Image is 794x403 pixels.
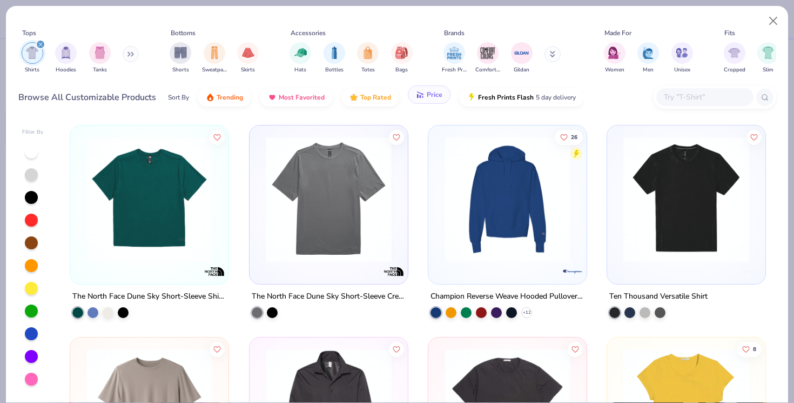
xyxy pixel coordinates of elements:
button: Most Favorited [260,88,333,107]
button: Like [555,129,583,144]
button: filter button [671,42,693,74]
span: Unisex [674,66,690,74]
button: Like [568,342,583,357]
div: filter for Gildan [511,42,533,74]
div: Brands [444,28,465,38]
span: Sweatpants [202,66,227,74]
div: filter for Comfort Colors [475,42,500,74]
div: Browse All Customizable Products [18,91,156,104]
img: Bags Image [395,47,407,59]
img: Ten Thousand logo [741,261,762,282]
div: filter for Skirts [237,42,259,74]
button: Like [210,129,225,144]
span: Trending [217,93,243,102]
span: Totes [361,66,375,74]
img: Champion logo [562,261,583,282]
button: filter button [724,42,745,74]
div: Made For [604,28,631,38]
img: Women Image [608,47,621,59]
button: Like [388,342,403,357]
button: filter button [237,42,259,74]
span: Top Rated [360,93,391,102]
span: 26 [571,134,577,140]
button: filter button [170,42,191,74]
div: filter for Shorts [170,42,191,74]
span: Fresh Prints [442,66,467,74]
img: Gildan Image [514,45,530,61]
div: filter for Shirts [22,42,43,74]
img: 99bf104f-8e6e-461c-8690-fc41f217e28f [439,136,576,262]
img: 4efe2968-a4a9-4c07-a2d1-c4a13c4b5620 [81,136,218,262]
div: Accessories [291,28,326,38]
span: Hoodies [56,66,76,74]
div: filter for Tanks [89,42,111,74]
button: filter button [290,42,311,74]
div: filter for Totes [357,42,379,74]
img: Unisex Image [676,47,688,59]
img: Fresh Prints Image [446,45,462,61]
div: filter for Women [604,42,625,74]
button: filter button [391,42,413,74]
div: filter for Slim [757,42,779,74]
span: Cropped [724,66,745,74]
button: filter button [324,42,345,74]
div: Champion Reverse Weave Hooded Pullover Sweatshirt [430,290,584,303]
img: most_fav.gif [268,93,277,102]
img: TopRated.gif [349,93,358,102]
img: Shirts Image [26,47,38,59]
button: filter button [637,42,659,74]
img: 1b899a67-520a-4a40-a815-6213fa130e8e [618,136,755,262]
span: Comfort Colors [475,66,500,74]
img: Tanks Image [94,47,106,59]
div: Filter By [22,128,44,136]
div: Bottoms [171,28,196,38]
img: 46a6e051-b172-4959-a18f-6a79bb1bf5b8 [397,136,534,262]
img: Sweatpants Image [208,47,220,59]
div: filter for Hoodies [55,42,77,74]
div: filter for Sweatpants [202,42,227,74]
span: Price [427,90,442,99]
button: filter button [89,42,111,74]
div: Fits [724,28,735,38]
span: Hats [294,66,306,74]
span: Fresh Prints Flash [478,93,534,102]
button: filter button [357,42,379,74]
span: 8 [753,347,756,352]
button: Like [388,129,403,144]
span: 5 day delivery [536,91,576,104]
input: Try "T-Shirt" [663,91,746,103]
span: Bags [395,66,408,74]
img: trending.gif [206,93,214,102]
img: The North Face logo [204,261,226,282]
span: Shirts [25,66,39,74]
div: filter for Bags [391,42,413,74]
img: Men Image [642,47,654,59]
div: filter for Fresh Prints [442,42,467,74]
span: Slim [763,66,773,74]
button: filter button [757,42,779,74]
img: Cropped Image [728,47,741,59]
div: Ten Thousand Versatile Shirt [609,290,708,303]
img: Bottles Image [328,47,340,59]
div: The North Face Dune Sky Short-Sleeve Shirt - Women's [72,290,226,303]
span: Skirts [241,66,255,74]
button: Trending [198,88,251,107]
div: The North Face Dune Sky Short-Sleeve Crew - Men's [252,290,406,303]
img: flash.gif [467,93,476,102]
img: 967d6d14-d0c1-4723-9ecb-880bf39d84e8 [576,136,712,262]
img: Slim Image [762,47,774,59]
span: Tanks [93,66,107,74]
span: Most Favorited [279,93,325,102]
img: ba496547-eaa2-4698-8283-bcb310350d8e [260,136,397,262]
button: Like [210,342,225,357]
div: filter for Unisex [671,42,693,74]
button: Close [763,11,784,31]
button: Price [408,85,450,104]
button: Fresh Prints Flash5 day delivery [459,88,584,107]
button: filter button [22,42,43,74]
button: filter button [475,42,500,74]
span: + 12 [522,309,530,316]
span: Men [643,66,654,74]
img: Skirts Image [242,47,254,59]
button: filter button [202,42,227,74]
